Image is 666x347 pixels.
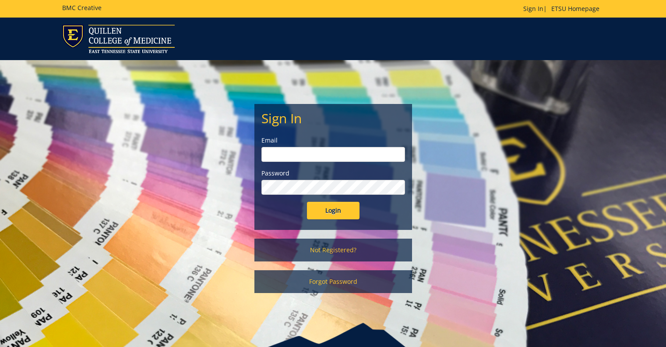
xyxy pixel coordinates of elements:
p: | [523,4,604,13]
a: ETSU Homepage [547,4,604,13]
input: Login [307,202,359,219]
h5: BMC Creative [62,4,102,11]
label: Password [261,169,405,178]
a: Sign In [523,4,543,13]
label: Email [261,136,405,145]
h2: Sign In [261,111,405,125]
a: Not Registered? [254,239,412,261]
img: ETSU logo [62,25,175,53]
a: Forgot Password [254,270,412,293]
